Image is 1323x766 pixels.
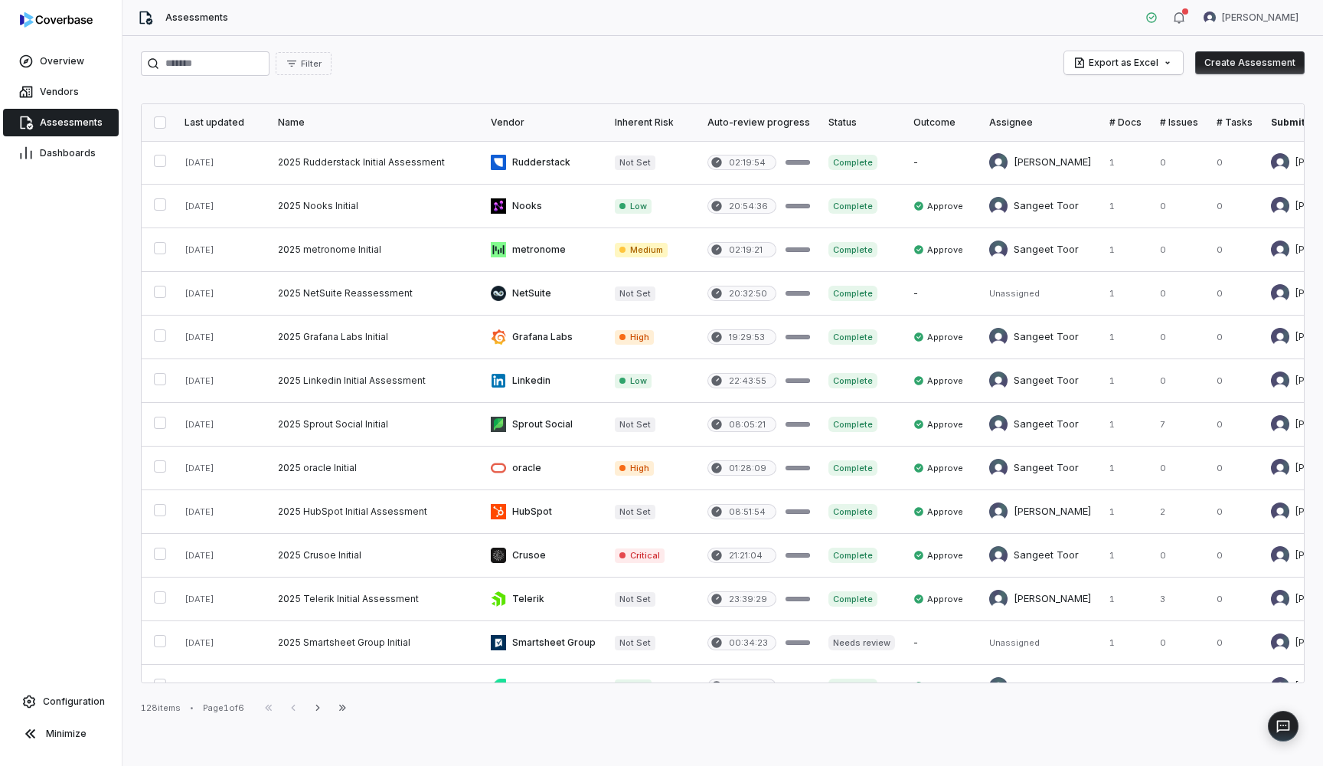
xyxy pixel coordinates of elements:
span: [PERSON_NAME] [1222,11,1298,24]
div: • [190,702,194,713]
a: Overview [3,47,119,75]
img: Garima Dhaundiyal avatar [1271,415,1289,434]
img: Sangeet Toor avatar [989,197,1008,215]
img: Sangeet Toor avatar [989,415,1008,434]
span: Configuration [43,696,105,708]
img: Sangeet Toor avatar [989,328,1008,346]
img: Sangeet Toor avatar [989,459,1008,477]
div: Name [278,116,472,129]
span: Assessments [40,116,103,129]
img: Garima Dhaundiyal avatar [1271,633,1289,652]
span: Overview [40,55,84,67]
div: Page 1 of 6 [203,702,244,714]
span: Vendors [40,86,79,98]
img: Garima Dhaundiyal avatar [1271,502,1289,521]
div: # Tasks [1217,116,1253,129]
img: Garima Dhaundiyal avatar [1271,284,1289,303]
img: Sangeet Toor avatar [989,372,1008,390]
span: Minimize [46,728,87,740]
a: Dashboards [3,139,119,167]
td: - [904,141,980,185]
td: - [904,272,980,316]
img: logo-D7KZi-bG.svg [20,12,93,28]
img: Rachelle Guli avatar [989,153,1008,172]
img: Garima Dhaundiyal avatar [1271,153,1289,172]
a: Assessments [3,109,119,136]
div: 128 items [141,702,181,714]
div: Inherent Risk [615,116,689,129]
div: Vendor [491,116,596,129]
img: Garima Dhaundiyal avatar [1271,328,1289,346]
img: Garima Dhaundiyal avatar [1271,546,1289,565]
button: Filter [276,52,332,75]
a: Configuration [6,688,116,715]
button: Export as Excel [1064,51,1183,74]
img: Garima Dhaundiyal avatar [1271,459,1289,477]
img: Garima Dhaundiyal avatar [1271,590,1289,608]
span: Assessments [165,11,228,24]
img: Garima Dhaundiyal avatar [1271,241,1289,259]
img: Rachelle Guli avatar [989,502,1008,521]
button: Garima Dhaundiyal avatar[PERSON_NAME] [1194,6,1308,29]
div: Outcome [913,116,971,129]
div: Last updated [185,116,260,129]
img: Sangeet Toor avatar [989,241,1008,259]
div: # Issues [1160,116,1198,129]
img: Garima Dhaundiyal avatar [1271,372,1289,390]
span: Filter [301,58,322,70]
a: Vendors [3,78,119,106]
button: Create Assessment [1195,51,1305,74]
div: Status [828,116,895,129]
img: Sangeet Toor avatar [989,546,1008,565]
img: Garima Dhaundiyal avatar [1204,11,1216,24]
img: Garima Dhaundiyal avatar [1271,197,1289,215]
div: Auto-review progress [707,116,810,129]
button: Minimize [6,719,116,749]
div: # Docs [1109,116,1142,129]
div: Assignee [989,116,1091,129]
img: Rachelle Guli avatar [989,590,1008,608]
img: Sangeet Toor avatar [989,677,1008,696]
span: Dashboards [40,147,96,159]
td: - [904,621,980,665]
img: Garima Dhaundiyal avatar [1271,677,1289,696]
